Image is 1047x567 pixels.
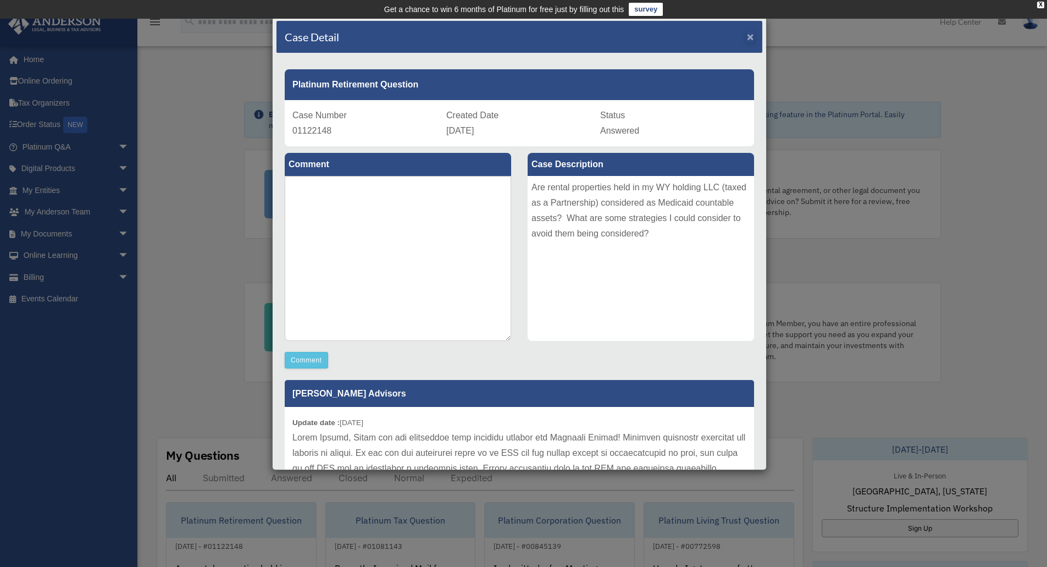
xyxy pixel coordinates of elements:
label: Case Description [528,153,754,176]
div: Get a chance to win 6 months of Platinum for free just by filling out this [384,3,624,16]
button: Close [747,31,754,42]
span: 01122148 [292,126,331,135]
div: Platinum Retirement Question [285,69,754,100]
b: Update date : [292,419,340,427]
h4: Case Detail [285,29,339,45]
a: survey [629,3,663,16]
div: close [1037,2,1044,8]
span: Answered [600,126,639,135]
span: [DATE] [446,126,474,135]
p: [PERSON_NAME] Advisors [285,380,754,407]
button: Comment [285,352,328,368]
span: × [747,30,754,43]
div: Are rental properties held in my WY holding LLC (taxed as a Partnership) considered as Medicaid c... [528,176,754,341]
label: Comment [285,153,511,176]
span: Created Date [446,111,498,120]
span: Case Number [292,111,347,120]
small: [DATE] [292,419,363,427]
span: Status [600,111,625,120]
